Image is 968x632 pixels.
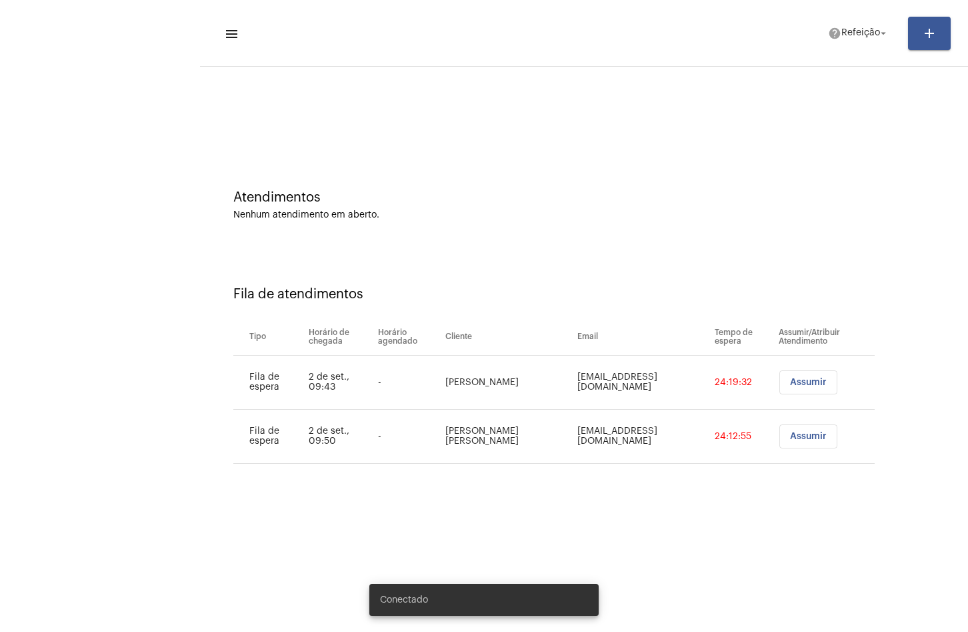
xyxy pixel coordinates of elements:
th: Horário agendado [375,318,441,356]
div: Fila de atendimentos [233,287,935,302]
button: Refeição [820,20,897,47]
th: Assumir/Atribuir Atendimento [775,318,875,356]
button: Assumir [779,424,837,448]
td: [PERSON_NAME] [442,356,574,410]
td: - [375,356,441,410]
th: Tipo [233,318,305,356]
mat-icon: sidenav icon [224,26,237,42]
button: Assumir [779,370,837,394]
mat-chip-list: selection [779,424,875,448]
td: Fila de espera [233,356,305,410]
td: 24:19:32 [711,356,775,410]
span: Assumir [790,378,827,387]
mat-icon: add [921,25,937,41]
div: Nenhum atendimento em aberto. [233,210,935,220]
td: 2 de set., 09:50 [305,410,375,464]
th: Horário de chegada [305,318,375,356]
td: 24:12:55 [711,410,775,464]
th: Email [574,318,711,356]
td: [EMAIL_ADDRESS][DOMAIN_NAME] [574,410,711,464]
div: Atendimentos [233,190,935,205]
td: [EMAIL_ADDRESS][DOMAIN_NAME] [574,356,711,410]
mat-icon: arrow_drop_down [877,27,889,39]
th: Cliente [442,318,574,356]
th: Tempo de espera [711,318,775,356]
td: 2 de set., 09:43 [305,356,375,410]
span: Conectado [380,593,428,607]
span: Assumir [790,432,827,441]
mat-chip-list: selection [779,370,875,394]
td: - [375,410,441,464]
span: Refeição [841,29,880,38]
td: [PERSON_NAME] [PERSON_NAME] [442,410,574,464]
td: Fila de espera [233,410,305,464]
mat-icon: help [828,27,841,40]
